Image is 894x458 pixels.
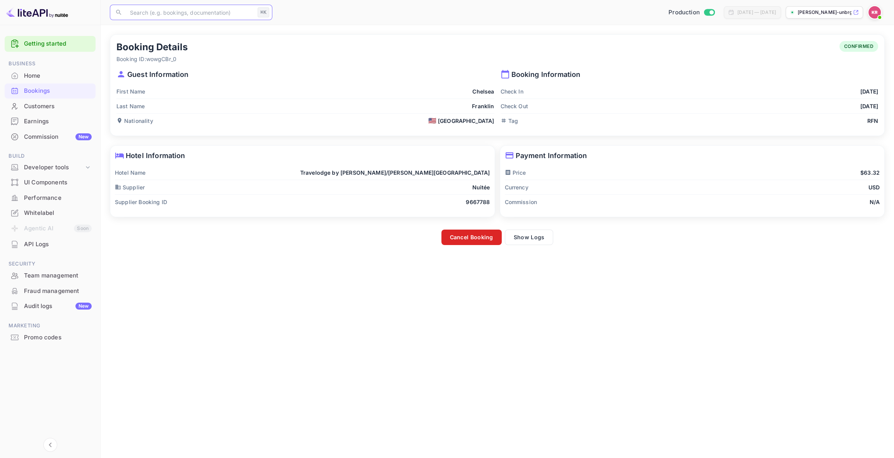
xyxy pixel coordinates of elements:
[5,129,96,145] div: CommissionNew
[116,117,153,125] p: Nationality
[24,178,92,187] div: UI Components
[5,152,96,160] span: Build
[5,237,96,251] a: API Logs
[466,198,490,206] p: 9667788
[5,114,96,128] a: Earnings
[5,99,96,113] a: Customers
[5,36,96,52] div: Getting started
[24,163,84,172] div: Developer tools
[505,169,526,177] p: Price
[501,117,518,125] p: Tag
[665,8,718,17] div: Switch to Sandbox mode
[5,191,96,206] div: Performance
[6,6,68,19] img: LiteAPI logo
[116,87,145,95] p: First Name
[472,87,494,95] p: Chelsea
[75,303,92,310] div: New
[5,237,96,252] div: API Logs
[737,9,776,16] div: [DATE] — [DATE]
[5,206,96,220] a: Whitelabel
[24,87,92,95] div: Bookings
[115,150,490,161] p: Hotel Information
[5,268,96,283] a: Team management
[116,55,188,63] p: Booking ID: wowgCBr_0
[116,69,494,80] p: Guest Information
[5,60,96,68] span: Business
[24,133,92,141] div: Commission
[5,299,96,313] a: Audit logsNew
[24,240,92,249] div: API Logs
[5,114,96,129] div: Earnings
[860,102,878,110] p: [DATE]
[860,87,878,95] p: [DATE]
[501,87,523,95] p: Check In
[428,117,436,124] span: 🇺🇸
[5,268,96,283] div: Team management
[5,99,96,114] div: Customers
[5,299,96,314] div: Audit logsNew
[505,198,537,206] p: Commission
[115,169,146,177] p: Hotel Name
[5,68,96,83] div: Home
[116,102,145,110] p: Last Name
[5,260,96,268] span: Security
[5,284,96,298] a: Fraud management
[501,69,879,80] p: Booking Information
[505,183,528,191] p: Currency
[5,129,96,144] a: CommissionNew
[115,198,167,206] p: Supplier Booking ID
[5,83,96,99] div: Bookings
[24,117,92,126] div: Earnings
[798,9,851,16] p: [PERSON_NAME]-unbrg.[PERSON_NAME]...
[860,169,880,177] p: $63.32
[24,271,92,280] div: Team management
[115,183,145,191] p: Supplier
[441,230,502,245] button: Cancel Booking
[868,183,880,191] p: USD
[24,102,92,111] div: Customers
[116,41,188,53] h5: Booking Details
[125,5,255,20] input: Search (e.g. bookings, documentation)
[472,183,490,191] p: Nuitée
[43,438,57,452] button: Collapse navigation
[5,68,96,83] a: Home
[300,169,490,177] p: Travelodge by [PERSON_NAME]/[PERSON_NAME][GEOGRAPHIC_DATA]
[5,284,96,299] div: Fraud management
[24,72,92,80] div: Home
[5,322,96,330] span: Marketing
[5,175,96,189] a: UI Components
[505,230,554,245] button: Show Logs
[472,102,494,110] p: Franklin
[501,102,528,110] p: Check Out
[24,287,92,296] div: Fraud management
[5,206,96,221] div: Whitelabel
[24,302,92,311] div: Audit logs
[668,8,700,17] span: Production
[870,198,880,206] p: N/A
[75,133,92,140] div: New
[5,330,96,344] a: Promo codes
[24,39,92,48] a: Getting started
[867,117,878,125] p: RFN
[868,6,881,19] img: Kobus Roux
[839,43,879,50] span: CONFIRMED
[258,7,269,17] div: ⌘K
[428,117,494,125] div: [GEOGRAPHIC_DATA]
[505,150,880,161] p: Payment Information
[24,194,92,203] div: Performance
[5,83,96,98] a: Bookings
[5,191,96,205] a: Performance
[5,161,96,174] div: Developer tools
[24,209,92,218] div: Whitelabel
[24,333,92,342] div: Promo codes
